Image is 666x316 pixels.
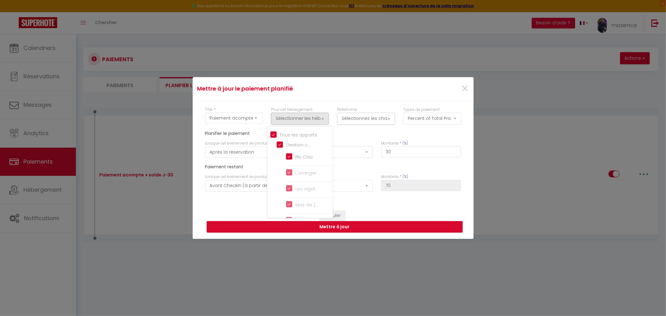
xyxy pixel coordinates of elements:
span: Les cigales [295,185,320,193]
button: Close [461,82,469,96]
label: Pour cet hébergement [271,107,313,113]
button: Sélectionner les hébergements [271,113,329,125]
label: Plateforme [337,107,358,113]
span: [GEOGRAPHIC_DATA] [295,217,320,225]
span: × [461,79,469,98]
label: Lorsque cet événement se produit [205,174,269,180]
label: Lorsque cet événement se produit [205,141,269,146]
span: Pic Chic [295,153,313,161]
label: Titre [205,107,213,113]
label: Montante [381,174,399,180]
h4: Paiement restant [205,164,244,170]
span: Mas de [MEDICAL_DATA] [295,201,320,209]
button: Ouvrir le widget de chat LiveChat [5,2,24,21]
span: L'oranger des osages [295,169,320,177]
span: (%) [403,174,408,179]
h4: Planifier le paiement [205,131,250,136]
span: (%) [403,141,408,146]
label: Types de paiement [403,107,440,113]
button: Mettre à jour [207,221,463,233]
button: Sélectionnez les chaînes [337,113,395,125]
label: Montante [381,141,399,146]
h4: Mettre à jour le paiement planifié [197,84,376,93]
